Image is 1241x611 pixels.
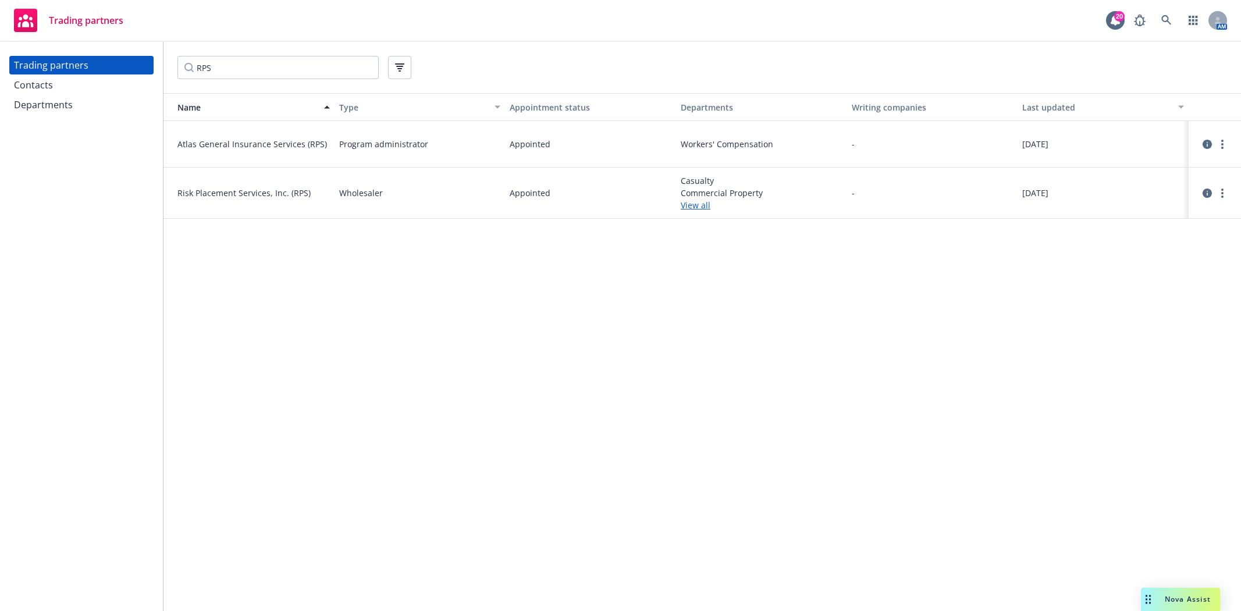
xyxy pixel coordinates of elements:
[9,56,154,74] a: Trading partners
[1200,137,1214,151] a: circleInformation
[681,199,842,211] a: View all
[1215,186,1229,200] a: more
[1155,9,1178,32] a: Search
[335,93,506,121] button: Type
[1114,11,1125,22] div: 20
[1018,93,1189,121] button: Last updated
[681,138,842,150] span: Workers' Compensation
[681,175,842,187] span: Casualty
[49,16,123,25] span: Trading partners
[1141,588,1220,611] button: Nova Assist
[14,56,88,74] div: Trading partners
[177,187,330,199] span: Risk Placement Services, Inc. (RPS)
[852,187,855,199] span: -
[163,93,335,121] button: Name
[852,101,1014,113] div: Writing companies
[14,95,73,114] div: Departments
[1182,9,1205,32] a: Switch app
[1022,101,1171,113] div: Last updated
[510,138,550,150] span: Appointed
[339,138,428,150] span: Program administrator
[1022,187,1048,199] span: [DATE]
[339,101,488,113] div: Type
[676,93,847,121] button: Departments
[847,93,1018,121] button: Writing companies
[9,95,154,114] a: Departments
[510,187,550,199] span: Appointed
[1141,588,1155,611] div: Drag to move
[681,101,842,113] div: Departments
[14,76,53,94] div: Contacts
[1200,186,1214,200] a: circleInformation
[339,187,383,199] span: Wholesaler
[177,56,379,79] input: Filter by keyword...
[1128,9,1151,32] a: Report a Bug
[505,93,676,121] button: Appointment status
[168,101,317,113] div: Name
[681,187,842,199] span: Commercial Property
[852,138,855,150] span: -
[177,138,330,150] span: Atlas General Insurance Services (RPS)
[510,101,671,113] div: Appointment status
[1215,137,1229,151] a: more
[9,4,128,37] a: Trading partners
[9,76,154,94] a: Contacts
[1165,594,1211,604] span: Nova Assist
[1022,138,1048,150] span: [DATE]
